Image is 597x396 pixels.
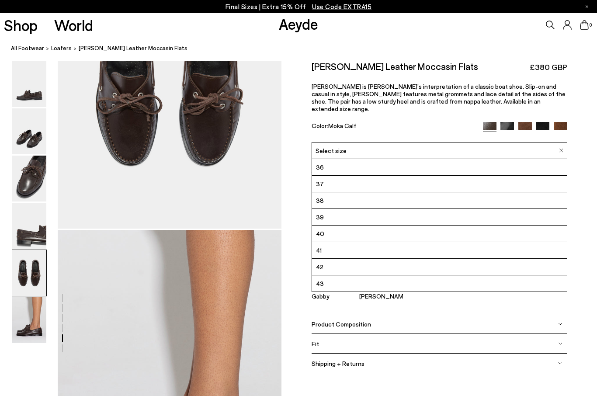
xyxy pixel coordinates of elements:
[79,44,187,53] span: [PERSON_NAME] Leather Moccasin Flats
[558,322,562,326] img: svg%3E
[4,17,38,33] a: Shop
[316,195,324,206] span: 38
[316,228,324,239] span: 40
[312,61,478,72] h2: [PERSON_NAME] Leather Moccasin Flats
[12,156,46,201] img: Harris Leather Moccasin Flats - Image 3
[226,1,372,12] p: Final Sizes | Extra 15% Off
[316,245,322,256] span: 41
[589,23,593,28] span: 0
[12,203,46,249] img: Harris Leather Moccasin Flats - Image 4
[312,292,355,299] p: Gabby
[316,261,323,272] span: 42
[12,108,46,154] img: Harris Leather Moccasin Flats - Image 2
[11,37,597,61] nav: breadcrumb
[312,340,319,347] span: Fit
[359,292,403,299] p: [PERSON_NAME]
[12,297,46,343] img: Harris Leather Moccasin Flats - Image 6
[312,122,475,132] div: Color:
[316,162,324,173] span: 36
[316,178,324,189] span: 37
[51,45,72,52] span: Loafers
[312,83,567,112] p: [PERSON_NAME] is [PERSON_NAME]’s interpretation of a classic boat shoe. Slip-on and casual in sty...
[279,14,318,33] a: Aeyde
[316,212,324,222] span: 39
[51,44,72,53] a: Loafers
[12,61,46,107] img: Harris Leather Moccasin Flats - Image 1
[580,20,589,30] a: 0
[316,278,324,289] span: 43
[328,122,356,129] span: Moka Calf
[12,250,46,296] img: Harris Leather Moccasin Flats - Image 5
[558,341,562,346] img: svg%3E
[312,3,371,10] span: Navigate to /collections/ss25-final-sizes
[11,44,44,53] a: All Footwear
[558,361,562,365] img: svg%3E
[54,17,93,33] a: World
[530,62,567,73] span: £380 GBP
[316,146,347,155] span: Select size
[312,320,371,328] span: Product Composition
[312,360,364,367] span: Shipping + Returns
